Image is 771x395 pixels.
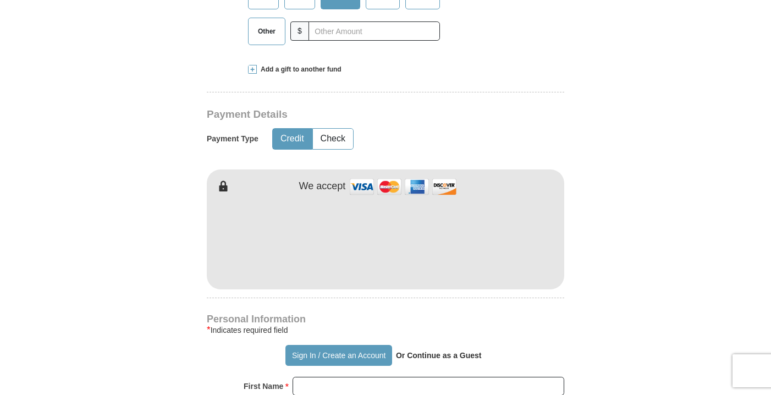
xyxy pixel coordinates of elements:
button: Credit [273,129,312,149]
strong: First Name [244,378,283,394]
strong: Or Continue as a Guest [396,351,482,360]
div: Indicates required field [207,323,564,337]
span: Add a gift to another fund [257,65,342,74]
img: credit cards accepted [348,175,458,199]
h5: Payment Type [207,134,258,144]
h4: Personal Information [207,315,564,323]
button: Check [313,129,353,149]
h4: We accept [299,180,346,193]
span: $ [290,21,309,41]
span: Other [252,23,281,40]
h3: Payment Details [207,108,487,121]
input: Other Amount [309,21,440,41]
button: Sign In / Create an Account [285,345,392,366]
